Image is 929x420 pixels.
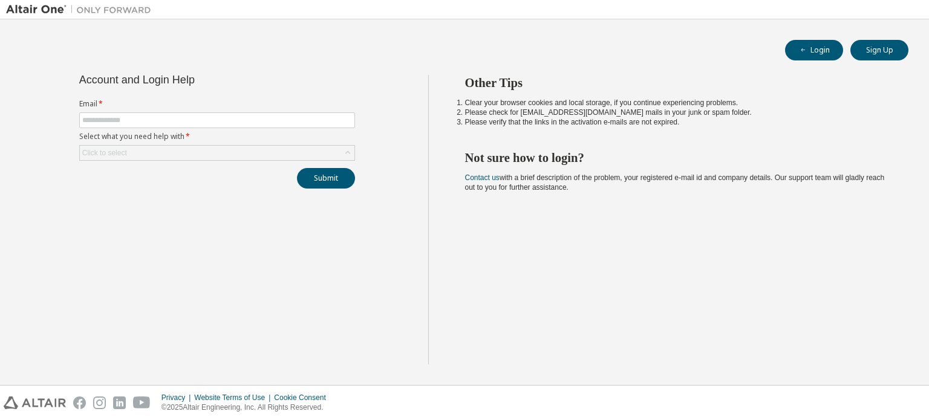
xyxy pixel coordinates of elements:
button: Login [785,40,843,60]
img: youtube.svg [133,396,151,409]
li: Clear your browser cookies and local storage, if you continue experiencing problems. [465,98,887,108]
div: Privacy [161,393,194,402]
h2: Not sure how to login? [465,150,887,166]
h2: Other Tips [465,75,887,91]
div: Account and Login Help [79,75,300,85]
label: Select what you need help with [79,132,355,141]
a: Contact us [465,173,500,182]
p: © 2025 Altair Engineering, Inc. All Rights Reserved. [161,402,333,413]
button: Sign Up [850,40,908,60]
img: altair_logo.svg [4,396,66,409]
li: Please check for [EMAIL_ADDRESS][DOMAIN_NAME] mails in your junk or spam folder. [465,108,887,117]
img: facebook.svg [73,396,86,409]
span: with a brief description of the problem, your registered e-mail id and company details. Our suppo... [465,173,885,192]
div: Click to select [82,148,127,158]
div: Click to select [80,146,354,160]
button: Submit [297,168,355,189]
div: Cookie Consent [274,393,333,402]
li: Please verify that the links in the activation e-mails are not expired. [465,117,887,127]
img: instagram.svg [93,396,106,409]
label: Email [79,99,355,109]
div: Website Terms of Use [194,393,274,402]
img: linkedin.svg [113,396,126,409]
img: Altair One [6,4,157,16]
